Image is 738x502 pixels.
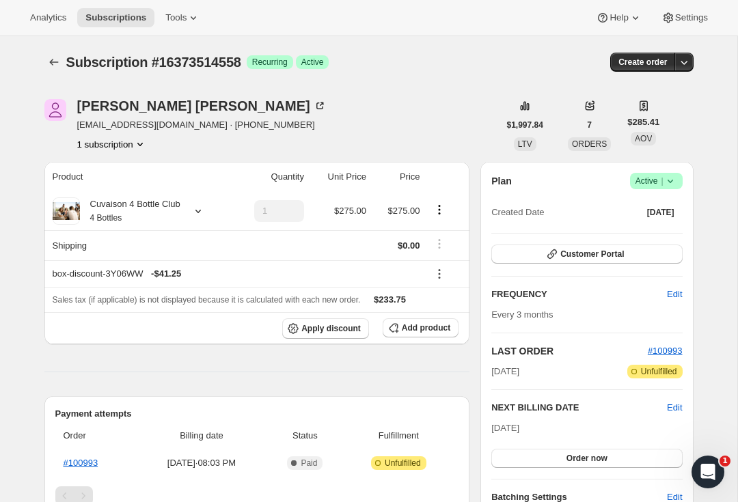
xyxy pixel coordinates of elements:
[301,458,317,469] span: Paid
[385,458,421,469] span: Unfulfilled
[653,8,716,27] button: Settings
[491,401,667,415] h2: NEXT BILLING DATE
[491,449,682,468] button: Order now
[77,99,327,113] div: [PERSON_NAME] [PERSON_NAME]
[675,12,708,23] span: Settings
[165,12,187,23] span: Tools
[402,322,450,333] span: Add product
[667,288,682,301] span: Edit
[44,230,231,260] th: Shipping
[647,207,674,218] span: [DATE]
[566,453,607,464] span: Order now
[661,176,663,186] span: |
[231,162,308,192] th: Quantity
[641,366,677,377] span: Unfulfilled
[64,458,98,468] a: #100993
[77,118,327,132] span: [EMAIL_ADDRESS][DOMAIN_NAME] · [PHONE_NUMBER]
[157,8,208,27] button: Tools
[667,401,682,415] button: Edit
[648,344,683,358] button: #100993
[491,174,512,188] h2: Plan
[491,344,648,358] h2: LAST ORDER
[90,213,122,223] small: 4 Bottles
[66,55,241,70] span: Subscription #16373514558
[659,283,690,305] button: Edit
[30,12,66,23] span: Analytics
[499,115,551,135] button: $1,997.84
[610,12,628,23] span: Help
[334,206,366,216] span: $275.00
[610,53,675,72] button: Create order
[398,240,420,251] span: $0.00
[635,174,677,188] span: Active
[720,456,730,466] span: 1
[639,203,683,222] button: [DATE]
[282,318,369,339] button: Apply discount
[55,421,136,451] th: Order
[77,137,147,151] button: Product actions
[388,206,420,216] span: $275.00
[507,120,543,130] span: $1,997.84
[271,429,338,443] span: Status
[77,8,154,27] button: Subscriptions
[627,115,659,129] span: $285.41
[491,309,553,320] span: Every 3 months
[572,139,607,149] span: ORDERS
[44,162,231,192] th: Product
[139,456,263,470] span: [DATE] · 08:03 PM
[252,57,288,68] span: Recurring
[301,57,324,68] span: Active
[588,8,650,27] button: Help
[151,267,181,281] span: - $41.25
[491,365,519,378] span: [DATE]
[44,99,66,121] span: Kimberly Andrews
[648,346,683,356] a: #100993
[308,162,370,192] th: Unit Price
[53,295,361,305] span: Sales tax (if applicable) is not displayed because it is calculated with each new order.
[692,456,724,488] iframe: Intercom live chat
[346,429,450,443] span: Fulfillment
[491,206,544,219] span: Created Date
[370,162,424,192] th: Price
[383,318,459,337] button: Add product
[491,245,682,264] button: Customer Portal
[53,267,420,281] div: box-discount-3Y06WW
[560,249,624,260] span: Customer Portal
[139,429,263,443] span: Billing date
[44,53,64,72] button: Subscriptions
[22,8,74,27] button: Analytics
[80,197,180,225] div: Cuvaison 4 Bottle Club
[491,288,667,301] h2: FREQUENCY
[587,120,592,130] span: 7
[85,12,146,23] span: Subscriptions
[518,139,532,149] span: LTV
[428,202,450,217] button: Product actions
[374,294,406,305] span: $233.75
[579,115,600,135] button: 7
[491,423,519,433] span: [DATE]
[55,407,459,421] h2: Payment attempts
[618,57,667,68] span: Create order
[428,236,450,251] button: Shipping actions
[635,134,652,143] span: AOV
[301,323,361,334] span: Apply discount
